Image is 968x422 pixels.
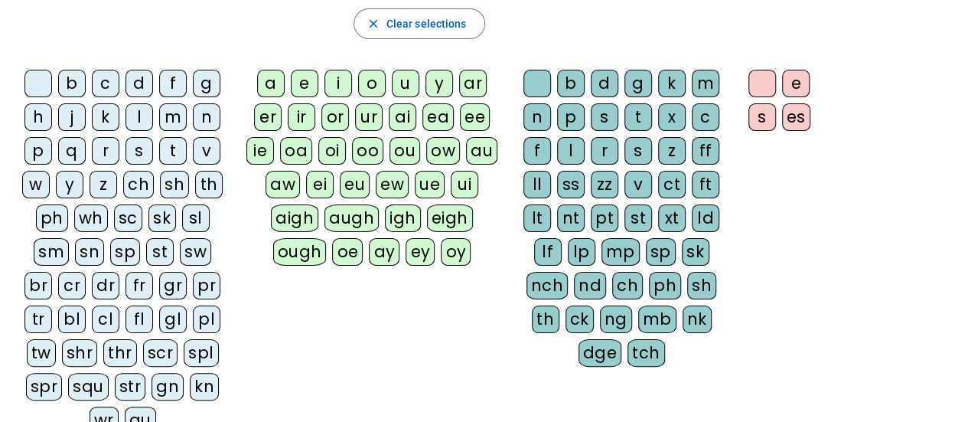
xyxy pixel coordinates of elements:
div: s [125,137,153,165]
div: n [193,103,220,131]
div: pr [193,272,220,299]
div: s [591,103,618,131]
div: eu [340,171,370,198]
div: n [523,103,551,131]
div: k [92,103,119,131]
div: ie [246,137,274,165]
div: t [624,103,652,131]
div: gn [152,373,184,401]
div: r [591,137,618,165]
div: shr [62,339,98,367]
div: ll [523,171,551,198]
div: th [195,171,223,198]
div: cr [58,272,86,299]
div: ow [426,137,460,165]
div: eigh [427,204,473,232]
div: m [692,70,719,97]
div: y [56,171,83,198]
div: p [24,137,52,165]
div: g [193,70,220,97]
div: ph [649,272,681,299]
div: scr [143,339,178,367]
div: j [58,103,86,131]
div: lf [534,238,562,266]
div: er [254,103,282,131]
div: mb [638,306,676,333]
div: c [92,70,119,97]
div: l [557,137,585,165]
div: oy [441,238,471,266]
div: ai [389,103,416,131]
div: bl [58,306,86,333]
div: c [692,103,719,131]
div: sk [148,204,176,232]
div: sc [114,204,142,232]
div: ay [369,238,399,266]
div: t [159,137,187,165]
div: y [425,70,453,97]
div: ou [389,137,420,165]
div: oe [332,238,363,266]
div: gl [159,306,187,333]
div: xt [658,204,686,232]
div: ch [123,171,154,198]
div: ff [692,137,719,165]
div: ey [406,238,435,266]
div: thr [103,339,137,367]
div: oo [352,137,383,165]
div: l [125,103,153,131]
div: kn [190,373,219,401]
div: p [557,103,585,131]
div: pt [591,204,618,232]
div: r [92,137,119,165]
div: nk [683,306,712,333]
span: Clear selections [386,15,467,33]
div: ch [612,272,643,299]
div: igh [385,204,421,232]
div: sw [180,238,211,266]
div: m [159,103,187,131]
div: es [782,103,810,131]
div: aigh [271,204,318,232]
div: ct [658,171,686,198]
div: str [115,373,146,401]
div: nd [574,272,606,299]
div: z [658,137,686,165]
div: sl [182,204,210,232]
div: spl [184,339,219,367]
div: th [532,306,559,333]
div: ng [600,306,632,333]
div: tr [24,306,52,333]
div: e [291,70,318,97]
div: aw [266,171,300,198]
div: br [24,272,52,299]
div: au [466,137,497,165]
div: fr [125,272,153,299]
div: fl [125,306,153,333]
div: nt [557,204,585,232]
div: o [358,70,386,97]
div: wh [74,204,108,232]
div: g [624,70,652,97]
div: augh [324,204,379,232]
div: f [159,70,187,97]
div: ir [288,103,315,131]
div: ld [692,204,719,232]
div: zz [591,171,618,198]
div: ar [459,70,487,97]
div: dge [579,339,622,367]
div: tch [627,339,665,367]
button: Clear selections [354,8,486,39]
div: h [24,103,52,131]
div: tw [27,339,56,367]
div: oi [318,137,346,165]
div: b [58,70,86,97]
div: cl [92,306,119,333]
div: lt [523,204,551,232]
div: sh [687,272,716,299]
div: s [748,103,776,131]
div: d [125,70,153,97]
div: ui [451,171,478,198]
div: s [624,137,652,165]
div: e [782,70,810,97]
